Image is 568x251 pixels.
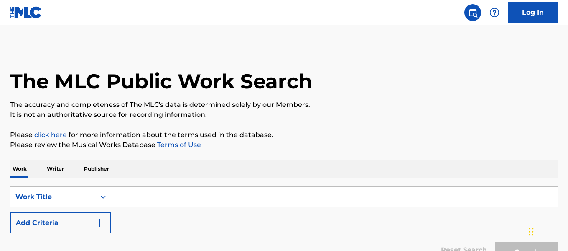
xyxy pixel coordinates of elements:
[10,6,42,18] img: MLC Logo
[526,211,568,251] iframe: Chat Widget
[10,69,312,94] h1: The MLC Public Work Search
[489,8,499,18] img: help
[34,131,67,139] a: click here
[82,160,112,178] p: Publisher
[15,192,91,202] div: Work Title
[10,212,111,233] button: Add Criteria
[508,2,558,23] a: Log In
[10,100,558,110] p: The accuracy and completeness of The MLC's data is determined solely by our Members.
[486,4,503,21] div: Help
[10,130,558,140] p: Please for more information about the terms used in the database.
[464,4,481,21] a: Public Search
[155,141,201,149] a: Terms of Use
[94,218,104,228] img: 9d2ae6d4665cec9f34b9.svg
[10,140,558,150] p: Please review the Musical Works Database
[44,160,66,178] p: Writer
[10,110,558,120] p: It is not an authoritative source for recording information.
[529,219,534,244] div: Drag
[10,160,29,178] p: Work
[468,8,478,18] img: search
